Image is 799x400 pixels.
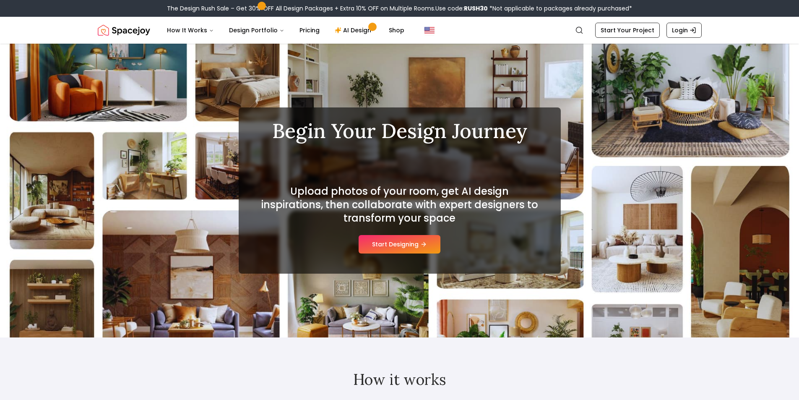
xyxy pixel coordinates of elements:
div: The Design Rush Sale – Get 30% OFF All Design Packages + Extra 10% OFF on Multiple Rooms. [167,4,632,13]
h1: Begin Your Design Journey [259,121,541,141]
button: Design Portfolio [222,22,291,39]
a: AI Design [328,22,380,39]
nav: Global [98,17,702,44]
a: Spacejoy [98,22,150,39]
h2: Upload photos of your room, get AI design inspirations, then collaborate with expert designers to... [259,185,541,225]
span: *Not applicable to packages already purchased* [488,4,632,13]
span: Use code: [435,4,488,13]
img: Spacejoy Logo [98,22,150,39]
button: How It Works [160,22,221,39]
h2: How it works [145,371,655,388]
button: Start Designing [359,235,440,254]
img: United States [424,25,435,35]
b: RUSH30 [464,4,488,13]
a: Pricing [293,22,326,39]
a: Login [666,23,702,38]
a: Shop [382,22,411,39]
a: Start Your Project [595,23,660,38]
nav: Main [160,22,411,39]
